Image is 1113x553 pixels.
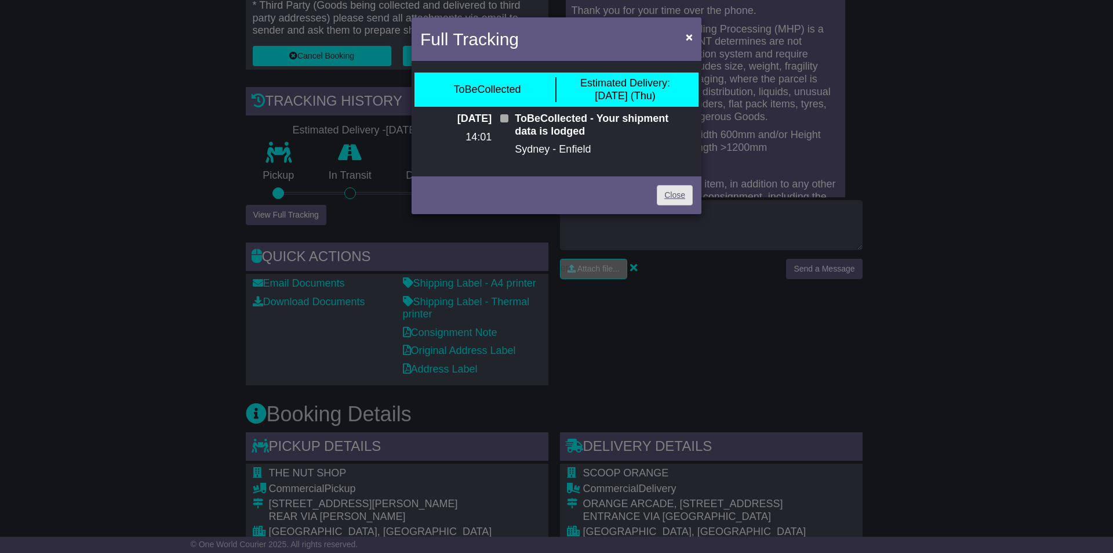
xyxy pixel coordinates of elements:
div: [DATE] (Thu) [580,77,670,102]
h4: Full Tracking [420,26,519,52]
span: × [686,30,693,44]
span: Estimated Delivery: [580,77,670,89]
a: Close [657,185,693,205]
button: Close [680,25,699,49]
p: 14:01 [420,131,492,144]
p: [DATE] [420,113,492,125]
p: ToBeCollected - Your shipment data is lodged [515,113,693,138]
p: Sydney - Enfield [515,143,693,156]
div: ToBeCollected [453,84,521,96]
